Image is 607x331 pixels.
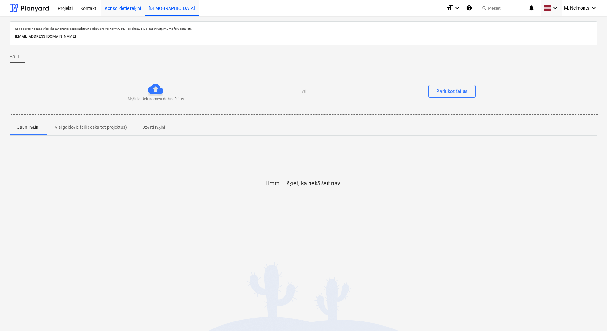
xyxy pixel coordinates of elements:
[453,4,461,12] i: keyboard_arrow_down
[479,3,523,13] button: Meklēt
[551,4,559,12] i: keyboard_arrow_down
[10,68,598,115] div: Mēģiniet šeit nomest dažus failusvaiPārlūkot failus
[302,89,306,94] p: vai
[15,27,592,31] p: Uz šo adresi nosūtītie faili tiks automātiski apstrādāti un pārbaudīti, vai nav vīrusu. Faili tik...
[482,5,487,10] span: search
[466,4,472,12] i: Zināšanu pamats
[10,53,19,61] span: Faili
[128,96,184,102] p: Mēģiniet šeit nomest dažus failus
[55,124,127,131] p: Visi gaidošie faili (ieskaitot projektus)
[575,301,607,331] iframe: Chat Widget
[142,124,165,131] p: Dzēsti rēķini
[436,87,468,95] div: Pārlūkot failus
[590,4,597,12] i: keyboard_arrow_down
[528,4,535,12] i: notifications
[428,85,476,98] button: Pārlūkot failus
[446,4,453,12] i: format_size
[17,124,39,131] p: Jauni rēķini
[15,33,592,40] p: [EMAIL_ADDRESS][DOMAIN_NAME]
[265,179,342,187] p: Hmm ... šķiet, ka nekā šeit nav.
[564,5,589,10] span: M. Neimonts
